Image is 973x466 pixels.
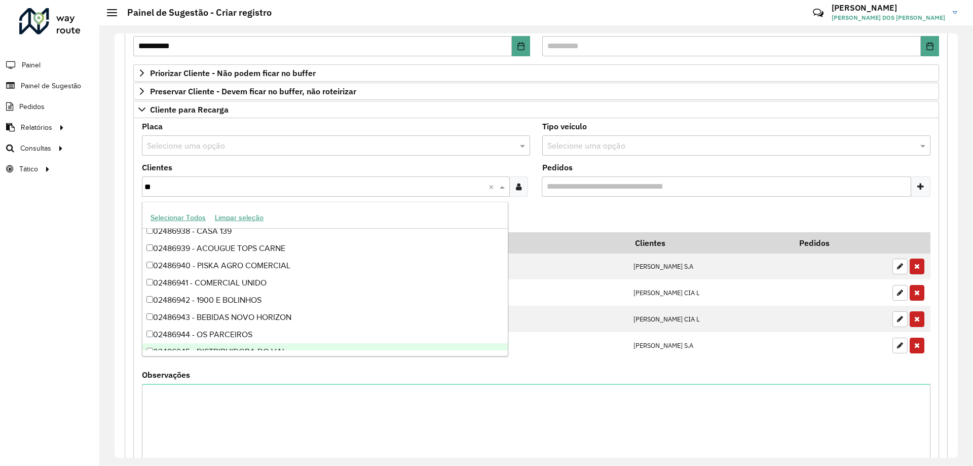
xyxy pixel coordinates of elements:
[489,181,497,193] span: Clear all
[512,36,530,56] button: Choose Date
[142,369,190,381] label: Observações
[628,232,793,254] th: Clientes
[150,105,229,114] span: Cliente para Recarga
[20,143,51,154] span: Consultas
[542,161,573,173] label: Pedidos
[413,332,628,359] td: 20900301
[628,332,793,359] td: [PERSON_NAME] S.A
[150,87,356,95] span: Preservar Cliente - Devem ficar no buffer, não roteirizar
[792,232,887,254] th: Pedidos
[142,257,508,274] div: 02486940 - PISKA AGRO COMERCIAL
[150,69,316,77] span: Priorizar Cliente - Não podem ficar no buffer
[21,81,81,91] span: Painel de Sugestão
[133,101,939,118] a: Cliente para Recarga
[413,232,628,254] th: Código Cliente
[807,2,829,24] a: Contato Rápido
[142,326,508,343] div: 02486944 - OS PARCEIROS
[832,13,945,22] span: [PERSON_NAME] DOS [PERSON_NAME]
[142,120,163,132] label: Placa
[628,279,793,306] td: [PERSON_NAME] CIA L
[210,210,268,226] button: Limpar seleção
[832,3,945,13] h3: [PERSON_NAME]
[413,306,628,332] td: 02466136
[413,254,628,280] td: 20900193
[142,161,172,173] label: Clientes
[19,101,45,112] span: Pedidos
[19,164,38,174] span: Tático
[21,122,52,133] span: Relatórios
[921,36,939,56] button: Choose Date
[117,7,272,18] h2: Painel de Sugestão - Criar registro
[142,202,508,356] ng-dropdown-panel: Options list
[413,279,628,306] td: 02489889
[142,292,508,309] div: 02486942 - 1900 E BOLINHOS
[142,223,508,240] div: 02486938 - CASA 139
[142,240,508,257] div: 02486939 - ACOUGUE TOPS CARNE
[133,83,939,100] a: Preservar Cliente - Devem ficar no buffer, não roteirizar
[628,306,793,332] td: [PERSON_NAME] CIA L
[22,60,41,70] span: Painel
[133,64,939,82] a: Priorizar Cliente - Não podem ficar no buffer
[542,120,587,132] label: Tipo veículo
[146,210,210,226] button: Selecionar Todos
[142,343,508,361] div: 02486945 - DISTRIBUIDORA DO VAL
[142,309,508,326] div: 02486943 - BEBIDAS NOVO HORIZON
[628,254,793,280] td: [PERSON_NAME] S.A
[142,274,508,292] div: 02486941 - COMERCIAL UNIDO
